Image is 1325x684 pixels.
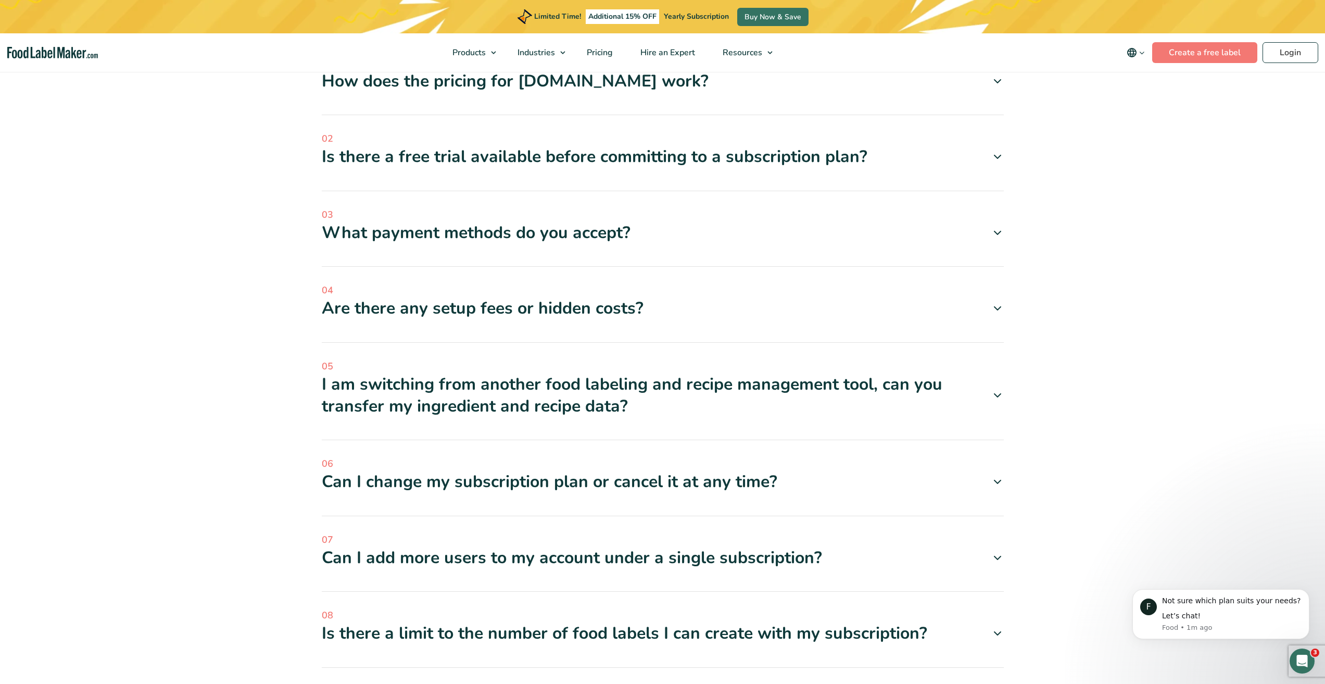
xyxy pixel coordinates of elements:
a: Login [1263,42,1318,63]
span: Industries [514,47,556,58]
div: How does the pricing for [DOMAIN_NAME] work? [322,70,1004,92]
div: Is there a limit to the number of food labels I can create with my subscription? [322,623,1004,644]
a: 01 How does the pricing for [DOMAIN_NAME] work? [322,56,1004,92]
iframe: Intercom live chat [1290,649,1315,674]
span: Products [449,47,487,58]
a: 05 I am switching from another food labeling and recipe management tool, can you transfer my ingr... [322,359,1004,417]
a: 04 Are there any setup fees or hidden costs? [322,283,1004,319]
span: Additional 15% OFF [586,9,659,24]
a: 07 Can I add more users to my account under a single subscription? [322,533,1004,569]
div: Can I add more users to my account under a single subscription? [322,547,1004,569]
div: I am switching from another food labeling and recipe management tool, can you transfer my ingredi... [322,374,1004,417]
div: Can I change my subscription plan or cancel it at any time? [322,471,1004,493]
span: 03 [322,208,1004,222]
a: Pricing [573,33,624,72]
span: 05 [322,359,1004,374]
span: Resources [720,47,763,58]
span: 02 [322,132,1004,146]
span: 07 [322,533,1004,547]
a: Create a free label [1152,42,1257,63]
span: 04 [322,283,1004,297]
a: Resources [709,33,778,72]
span: Yearly Subscription [664,11,729,21]
span: Pricing [584,47,614,58]
div: Are there any setup fees or hidden costs? [322,297,1004,319]
iframe: Intercom notifications message [1117,574,1325,656]
a: 02 Is there a free trial available before committing to a subscription plan? [322,132,1004,168]
a: Buy Now & Save [737,8,809,26]
a: 03 What payment methods do you accept? [322,208,1004,244]
span: 3 [1311,649,1319,657]
a: Industries [504,33,571,72]
a: 06 Can I change my subscription plan or cancel it at any time? [322,457,1004,493]
a: 08 Is there a limit to the number of food labels I can create with my subscription? [322,608,1004,644]
span: Hire an Expert [637,47,696,58]
a: Hire an Expert [627,33,706,72]
div: What payment methods do you accept? [322,222,1004,244]
a: Products [439,33,501,72]
span: Limited Time! [534,11,581,21]
span: 08 [322,608,1004,623]
div: Is there a free trial available before committing to a subscription plan? [322,146,1004,168]
span: 06 [322,457,1004,471]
